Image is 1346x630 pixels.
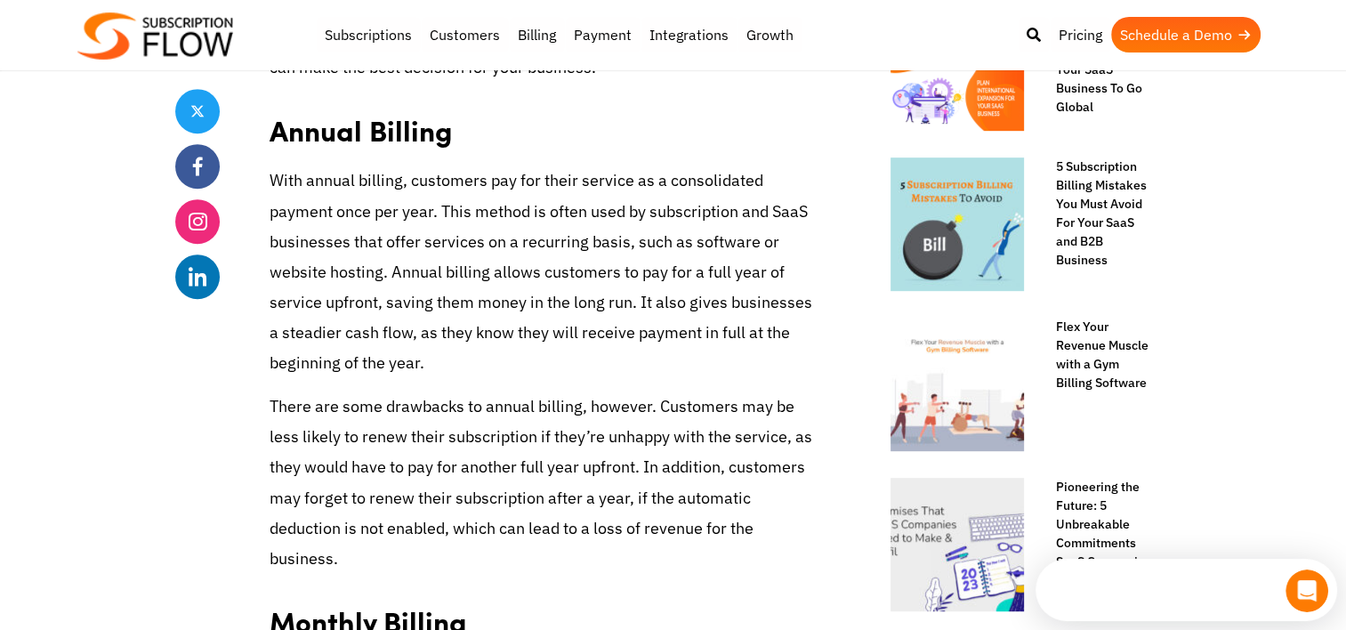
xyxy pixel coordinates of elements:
[1286,569,1328,612] iframe: Intercom live chat
[270,166,818,378] p: With annual billing, customers pay for their service as a consolidated payment once per year. Thi...
[19,29,266,48] div: The team will reply as soon as they can
[891,157,1024,291] img: Subscription-Billing-Mistakes
[1111,17,1261,52] a: Schedule a Demo
[1038,42,1154,117] a: How To Prepare Your SaaS Business To Go Global
[891,478,1024,611] img: 5-Unbreakable-Commitments-SaaS-Companies-Must-Embrace-in-2023
[316,17,421,52] a: Subscriptions
[565,17,641,52] a: Payment
[1050,17,1111,52] a: Pricing
[7,7,318,56] div: Open Intercom Messenger
[1038,318,1154,392] a: Flex Your Revenue Muscle with a Gym Billing Software
[270,392,818,574] p: There are some drawbacks to annual billing, however. Customers may be less likely to renew their ...
[737,17,802,52] a: Growth
[77,12,233,60] img: Subscriptionflow
[1038,157,1154,270] a: 5 Subscription Billing Mistakes You Must Avoid For Your SaaS and B2B Business
[270,96,818,152] h2: Annual Billing
[1036,559,1337,621] iframe: Intercom live chat discovery launcher
[891,42,1024,131] img: How-To-Prepare-Your-SaaS-Business-To-Go-Global
[19,15,266,29] div: Need help?
[421,17,509,52] a: Customers
[509,17,565,52] a: Billing
[641,17,737,52] a: Integrations
[1038,478,1154,609] a: Pioneering the Future: 5 Unbreakable Commitments SaaS Companies Must Embrace in [DATE]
